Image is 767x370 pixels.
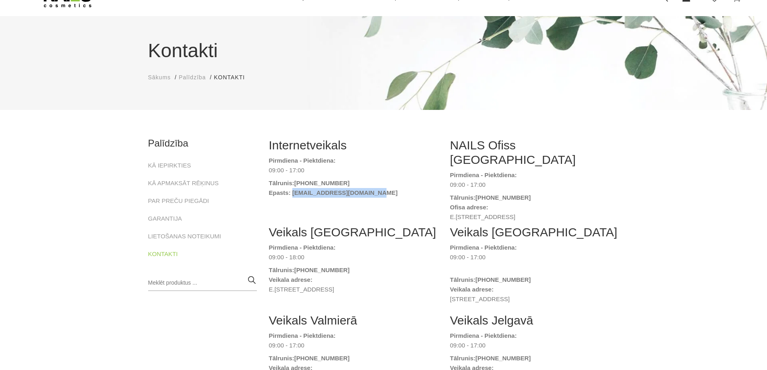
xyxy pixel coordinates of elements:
[269,267,294,273] strong: Tālrunis:
[294,178,350,188] a: [PHONE_NUMBER]
[294,353,350,363] a: [PHONE_NUMBER]
[269,313,438,328] h2: Veikals Valmierā
[214,73,253,82] li: Kontakti
[450,138,619,167] h2: NAILS Ofiss [GEOGRAPHIC_DATA]
[450,194,475,201] strong: Tālrunis:
[269,276,312,283] strong: Veikala adrese:
[269,157,336,164] strong: Pirmdiena - Piektdiena:
[148,161,191,170] a: KĀ IEPIRKTIES
[148,74,171,81] span: Sākums
[269,138,438,153] h2: Internetveikals
[148,138,257,149] h2: Palīdzība
[294,265,350,275] a: [PHONE_NUMBER]
[179,74,206,81] span: Palīdzība
[475,193,531,203] a: [PHONE_NUMBER]
[148,36,619,65] h1: Kontakti
[269,341,438,350] dd: 09:00 - 17:00
[475,275,531,285] a: [PHONE_NUMBER]
[148,73,171,82] a: Sākums
[269,244,336,251] strong: Pirmdiena - Piektdiena:
[450,204,488,211] strong: Ofisa adrese:
[269,355,294,362] strong: Tālrunis:
[148,249,178,259] a: KONTAKTI
[148,196,209,206] a: PAR PREČU PIEGĀDI
[269,189,398,196] strong: Epasts: [EMAIL_ADDRESS][DOMAIN_NAME]
[292,180,294,186] strong: :
[148,232,221,241] a: LIETOŠANAS NOTEIKUMI
[450,341,619,350] dd: 09:00 - 17:00
[148,275,257,291] input: Meklēt produktus ...
[269,165,438,175] dd: 09:00 - 17:00
[269,252,438,262] dd: 09:00 - 18:00
[450,313,619,328] h2: Veikals Jelgavā
[450,276,475,283] strong: Tālrunis:
[475,353,531,363] a: [PHONE_NUMBER]
[269,285,438,294] dd: E.[STREET_ADDRESS]
[269,180,292,186] strong: Tālrunis
[450,172,517,178] strong: Pirmdiena - Piektdiena:
[450,286,494,293] strong: Veikala adrese:
[450,294,619,304] dd: [STREET_ADDRESS]
[450,225,619,240] h2: Veikals [GEOGRAPHIC_DATA]
[450,252,619,272] dd: 09:00 - 17:00
[450,244,517,251] strong: Pirmdiena - Piektdiena:
[450,212,619,222] dd: E.[STREET_ADDRESS]
[179,73,206,82] a: Palīdzība
[450,180,619,190] dd: 09:00 - 17:00
[148,178,219,188] a: KĀ APMAKSĀT RĒĶINUS
[269,332,336,339] strong: Pirmdiena - Piektdiena:
[450,332,517,339] strong: Pirmdiena - Piektdiena:
[450,355,475,362] strong: Tālrunis:
[148,214,182,223] a: GARANTIJA
[269,225,438,240] h2: Veikals [GEOGRAPHIC_DATA]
